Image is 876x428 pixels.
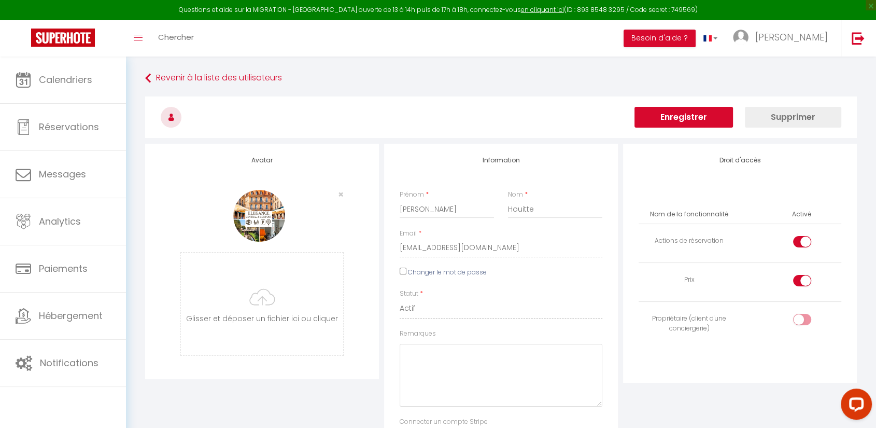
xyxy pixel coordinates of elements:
[233,190,285,242] img: NO IMAGE
[400,417,488,427] label: Connecter un compte Stripe
[400,229,417,239] label: Email
[400,190,424,200] label: Prénom
[639,205,740,224] th: Nom de la fonctionnalité
[643,236,736,246] div: Actions de réservation
[39,168,86,181] span: Messages
[161,157,363,164] h4: Avatar
[624,30,696,47] button: Besoin d'aide ?
[150,20,202,57] a: Chercher
[40,356,98,369] span: Notifications
[39,120,99,133] span: Réservations
[733,30,748,45] img: ...
[634,107,733,128] button: Enregistrer
[338,190,344,199] button: Close
[338,188,344,201] span: ×
[145,69,857,88] a: Revenir à la liste des utilisateurs
[725,20,841,57] a: ... [PERSON_NAME]
[31,29,95,47] img: Super Booking
[521,5,564,14] a: en cliquant ici
[639,157,841,164] h4: Droit d'accès
[400,329,436,339] label: Remarques
[400,289,418,299] label: Statut
[400,157,602,164] h4: Information
[643,275,736,285] div: Prix
[158,32,194,43] span: Chercher
[755,31,828,44] span: [PERSON_NAME]
[408,268,487,278] label: Changer le mot de passe
[39,215,81,228] span: Analytics
[745,107,841,128] button: Supprimer
[643,314,736,334] div: Propriétaire (client d'une conciergerie)
[788,205,815,224] th: Activé
[39,309,103,322] span: Hébergement
[39,262,88,275] span: Paiements
[852,32,865,45] img: logout
[832,384,876,428] iframe: LiveChat chat widget
[508,190,523,200] label: Nom
[39,73,92,86] span: Calendriers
